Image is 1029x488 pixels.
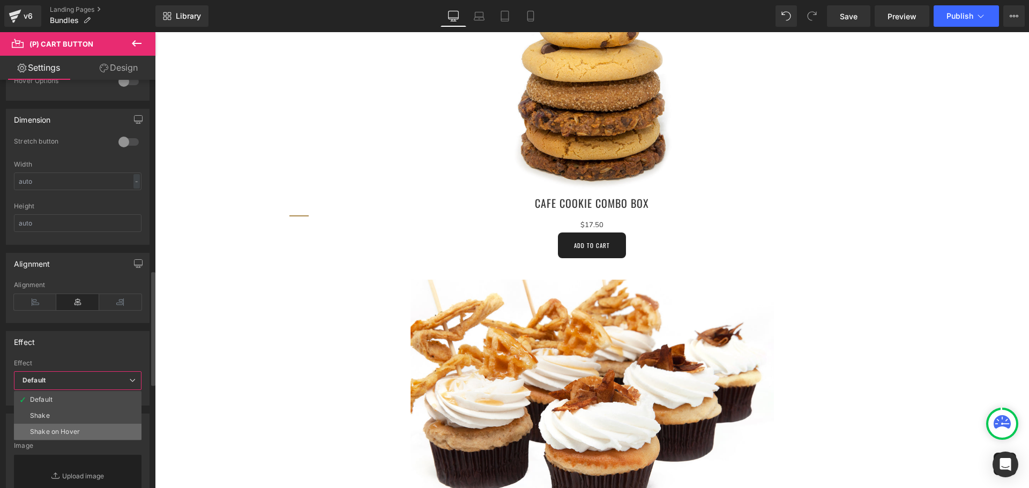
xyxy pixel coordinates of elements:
[30,428,80,436] div: Shake on Hover
[133,174,140,189] div: -
[30,396,53,403] div: Default
[492,5,518,27] a: Tablet
[14,202,141,210] div: Height
[4,5,41,27] a: v6
[888,11,916,22] span: Preview
[14,161,141,168] div: Width
[14,137,108,148] div: Stretch button
[14,77,108,88] div: Hover Options
[441,5,466,27] a: Desktop
[14,109,51,124] div: Dimension
[50,16,79,25] span: Bundles
[993,452,1018,477] div: Open Intercom Messenger
[14,332,35,347] div: Effect
[518,5,543,27] a: Mobile
[946,12,973,20] span: Publish
[155,5,208,27] a: New Library
[14,359,141,367] div: Effect
[23,376,46,384] b: Default
[29,40,93,48] span: (P) Cart Button
[1003,5,1025,27] button: More
[50,5,155,14] a: Landing Pages
[30,412,50,419] div: Shake
[14,214,141,232] input: auto
[14,172,141,190] input: auto
[875,5,929,27] a: Preview
[14,442,141,449] div: Image
[14,281,141,289] div: Alignment
[80,56,158,80] a: Design
[14,253,50,268] div: Alignment
[176,11,201,21] span: Library
[840,11,857,22] span: Save
[21,9,35,23] div: v6
[466,5,492,27] a: Laptop
[776,5,797,27] button: Undo
[934,5,999,27] button: Publish
[801,5,823,27] button: Redo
